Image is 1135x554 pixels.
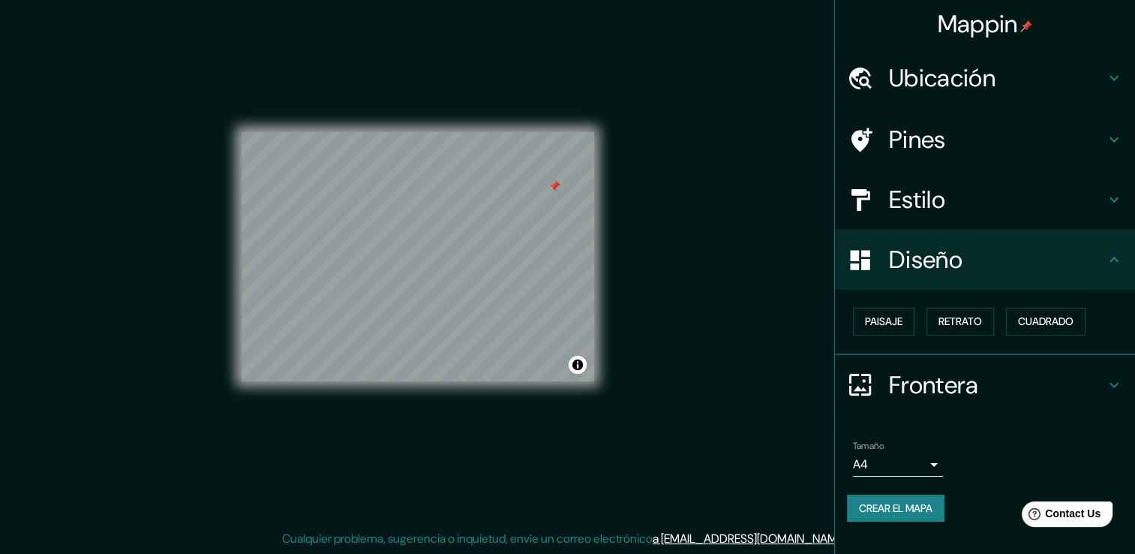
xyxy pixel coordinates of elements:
[569,356,587,374] button: Alternar atribución
[889,245,1105,275] h4: Diseño
[859,499,932,518] font: Crear el mapa
[853,439,884,452] label: Tamaño
[282,530,848,548] p: Cualquier problema, sugerencia o inquietud, envíe un correo electrónico .
[653,531,846,546] a: a [EMAIL_ADDRESS][DOMAIN_NAME]
[835,48,1135,108] div: Ubicación
[853,308,914,336] button: Paisaje
[1006,308,1085,336] button: Cuadrado
[1001,495,1118,537] iframe: Help widget launcher
[1020,20,1032,32] img: pin-icon.png
[938,312,982,331] font: Retrato
[865,312,902,331] font: Paisaje
[847,495,944,522] button: Crear el mapa
[835,355,1135,415] div: Frontera
[938,8,1018,40] font: Mappin
[853,453,943,477] div: A4
[1018,312,1073,331] font: Cuadrado
[835,230,1135,290] div: Diseño
[926,308,994,336] button: Retrato
[889,185,1105,215] h4: Estilo
[835,170,1135,230] div: Estilo
[835,110,1135,170] div: Pines
[889,125,1105,155] h4: Pines
[889,370,1105,400] h4: Frontera
[889,63,1105,93] h4: Ubicación
[242,132,594,381] canvas: Mapa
